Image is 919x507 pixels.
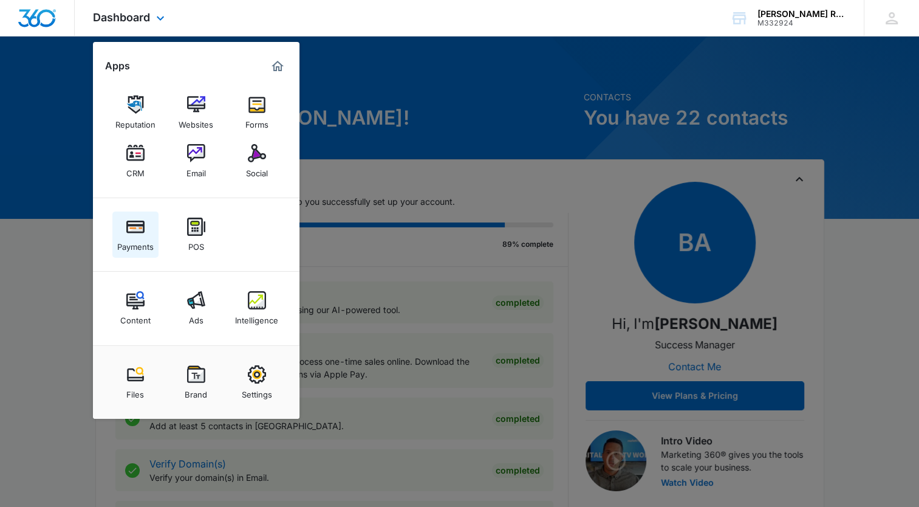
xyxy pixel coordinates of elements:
[112,212,159,258] a: Payments
[173,138,219,184] a: Email
[117,236,154,252] div: Payments
[179,114,213,129] div: Websites
[173,359,219,405] a: Brand
[173,212,219,258] a: POS
[93,11,150,24] span: Dashboard
[188,236,204,252] div: POS
[115,114,155,129] div: Reputation
[105,60,130,72] h2: Apps
[234,359,280,405] a: Settings
[126,162,145,178] div: CRM
[173,285,219,331] a: Ads
[234,138,280,184] a: Social
[246,162,268,178] div: Social
[235,309,278,325] div: Intelligence
[112,285,159,331] a: Content
[757,19,846,27] div: account id
[234,285,280,331] a: Intelligence
[173,89,219,136] a: Websites
[120,309,151,325] div: Content
[268,57,287,76] a: Marketing 360® Dashboard
[185,384,207,399] div: Brand
[189,309,203,325] div: Ads
[757,9,846,19] div: account name
[234,89,280,136] a: Forms
[245,114,268,129] div: Forms
[242,384,272,399] div: Settings
[186,162,206,178] div: Email
[112,89,159,136] a: Reputation
[112,138,159,184] a: CRM
[112,359,159,405] a: Files
[126,384,144,399] div: Files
